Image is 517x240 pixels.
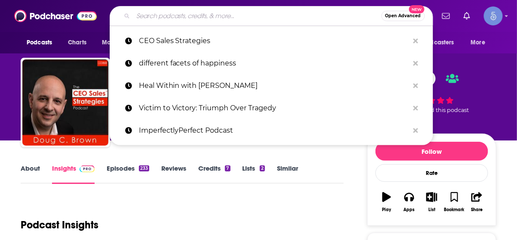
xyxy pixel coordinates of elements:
[277,164,298,184] a: Similar
[398,187,420,218] button: Apps
[404,207,415,212] div: Apps
[382,11,425,21] button: Open AdvancedNew
[375,142,488,161] button: Follow
[110,30,433,52] a: CEO Sales Strategies
[110,97,433,119] a: Victim to Victory: Triumph Over Tragedy
[14,8,97,24] img: Podchaser - Follow, Share and Rate Podcasts
[471,37,486,49] span: More
[198,164,230,184] a: Credits7
[161,164,186,184] a: Reviews
[80,165,95,172] img: Podchaser Pro
[428,207,435,212] div: List
[413,37,454,49] span: For Podcasters
[443,187,465,218] button: Bookmark
[375,164,488,182] div: Rate
[439,9,453,23] a: Show notifications dropdown
[139,97,409,119] p: Victim to Victory: Triumph Over Tragedy
[409,5,425,13] span: New
[102,37,132,49] span: Monitoring
[68,37,86,49] span: Charts
[465,34,496,51] button: open menu
[484,6,503,25] img: User Profile
[110,52,433,75] a: different facets of happiness
[419,107,469,113] span: rated this podcast
[139,30,409,52] p: CEO Sales Strategies
[225,165,230,171] div: 7
[444,207,465,212] div: Bookmark
[139,165,149,171] div: 233
[21,34,63,51] button: open menu
[27,37,52,49] span: Podcasts
[139,52,409,75] p: different facets of happiness
[466,187,488,218] button: Share
[139,75,409,97] p: Heal Within with Dr. Evette Rose
[62,34,92,51] a: Charts
[484,6,503,25] button: Show profile menu
[22,59,108,146] img: CEO Sales Strategies
[407,34,467,51] button: open menu
[375,187,398,218] button: Play
[52,164,95,184] a: InsightsPodchaser Pro
[471,207,483,212] div: Share
[110,75,433,97] a: Heal Within with [PERSON_NAME]
[460,9,474,23] a: Show notifications dropdown
[139,119,409,142] p: ImperfectlyPerfect Podcast
[21,218,98,231] h1: Podcast Insights
[421,187,443,218] button: List
[243,164,265,184] a: Lists2
[110,6,433,26] div: Search podcasts, credits, & more...
[110,119,433,142] a: ImperfectlyPerfect Podcast
[21,164,40,184] a: About
[96,34,144,51] button: open menu
[385,14,421,18] span: Open Advanced
[260,165,265,171] div: 2
[484,6,503,25] span: Logged in as Spiral5-G1
[382,207,391,212] div: Play
[107,164,149,184] a: Episodes233
[133,9,382,23] input: Search podcasts, credits, & more...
